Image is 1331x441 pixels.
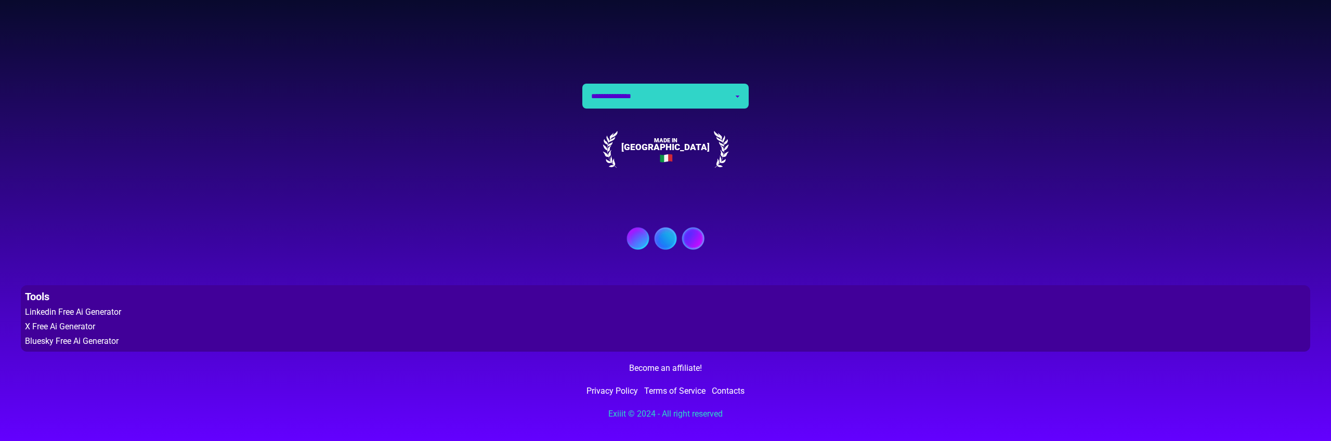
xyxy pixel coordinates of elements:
a: Privacy Policy [586,385,638,397]
span: [GEOGRAPHIC_DATA] [621,144,710,150]
a: Terms of Service [644,385,706,397]
a: Become an affiliate! [629,362,702,375]
span: Tools [25,289,1306,304]
img: ribbon right [710,129,733,171]
a: Linkedin Free Ai Generator [25,306,1306,318]
img: Logo Exiiit [619,192,712,285]
img: ribbon left [598,129,621,171]
a: X Free Ai Generator [25,320,1306,333]
p: Exiiit © 2024 - All right reserved [21,408,1310,420]
span: MADE IN [621,138,710,144]
a: Bluesky Free Ai Generator [25,335,1306,348]
img: flag italy [657,150,674,167]
a: Contacts [712,385,745,397]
